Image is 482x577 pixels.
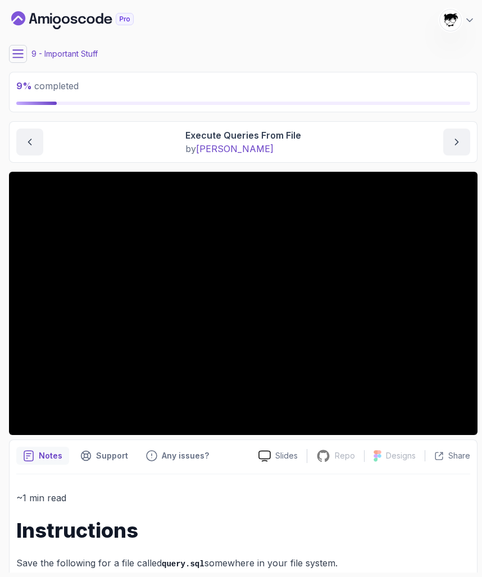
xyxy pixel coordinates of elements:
[16,80,32,91] span: 9 %
[185,129,301,142] p: Execute Queries From File
[16,519,470,542] h1: Instructions
[11,11,160,29] a: Dashboard
[16,80,79,91] span: completed
[16,490,470,506] p: ~1 min read
[443,129,470,155] button: next content
[16,555,470,571] p: Save the following for a file called somewhere in your file system.
[448,450,470,461] p: Share
[425,450,470,461] button: Share
[249,450,307,462] a: Slides
[139,447,216,465] button: Feedback button
[162,450,209,461] p: Any issues?
[196,143,274,154] span: [PERSON_NAME]
[386,450,416,461] p: Designs
[31,48,98,59] p: 9 - Important Stuff
[185,142,301,155] p: by
[439,9,475,31] button: user profile image
[275,450,298,461] p: Slides
[39,450,62,461] p: Notes
[74,447,135,465] button: Support button
[16,129,43,155] button: previous content
[96,450,128,461] p: Support
[162,560,204,569] code: query.sql
[440,10,461,31] img: user profile image
[16,447,69,465] button: notes button
[335,450,355,461] p: Repo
